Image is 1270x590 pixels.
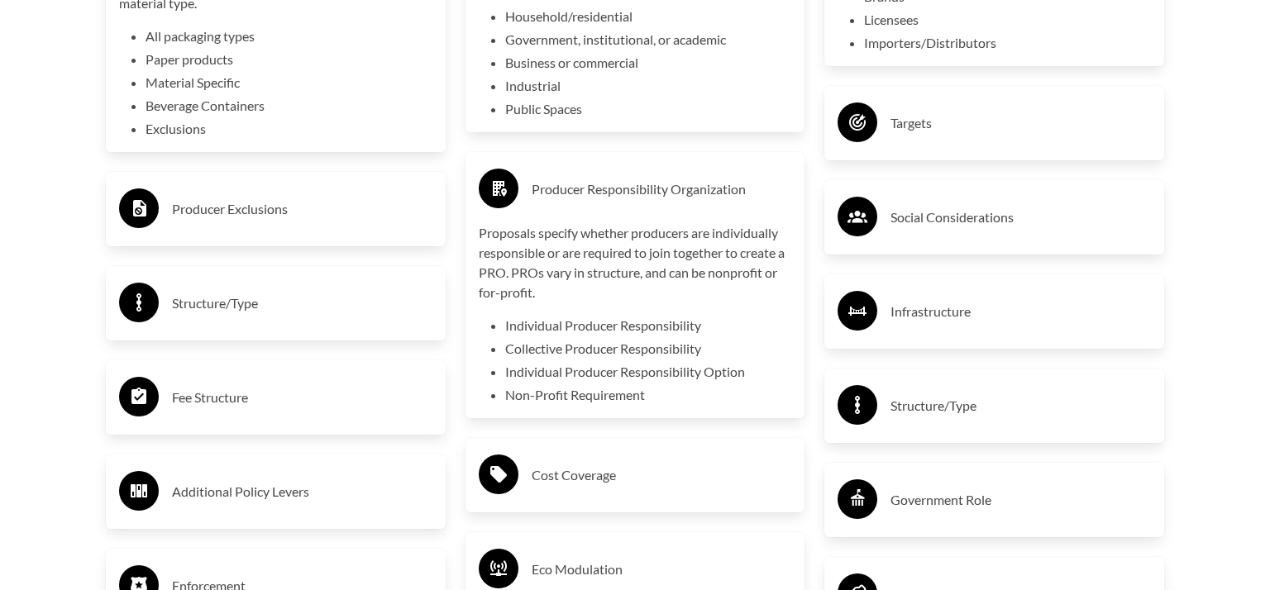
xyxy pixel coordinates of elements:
li: Beverage Containers [146,96,432,116]
h3: Targets [890,110,1151,136]
li: Individual Producer Responsibility Option [505,362,792,382]
li: Public Spaces [505,99,792,119]
li: All packaging types [146,26,432,46]
li: Non-Profit Requirement [505,385,792,405]
h3: Structure/Type [172,290,432,316]
li: Importers/Distributors [864,33,1151,53]
li: Government, institutional, or academic [505,30,792,50]
h3: Infrastructure [890,298,1151,325]
h3: Producer Exclusions [172,196,432,222]
p: Proposals specify whether producers are individually responsible or are required to join together... [479,223,792,302]
li: Business or commercial [505,53,792,73]
h3: Producer Responsibility Organization [532,176,792,202]
li: Licensees [864,10,1151,30]
h3: Cost Coverage [532,462,792,488]
li: Exclusions [146,119,432,139]
h3: Eco Modulation [532,556,792,583]
li: Industrial [505,76,792,96]
h3: Government Role [890,487,1151,513]
li: Paper products [146,50,432,69]
h3: Additional Policy Levers [172,478,432,505]
li: Household/residential [505,7,792,26]
li: Collective Producer Responsibility [505,339,792,359]
h3: Structure/Type [890,393,1151,419]
h3: Social Considerations [890,204,1151,231]
li: Individual Producer Responsibility [505,316,792,335]
h3: Fee Structure [172,384,432,411]
li: Material Specific [146,73,432,93]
